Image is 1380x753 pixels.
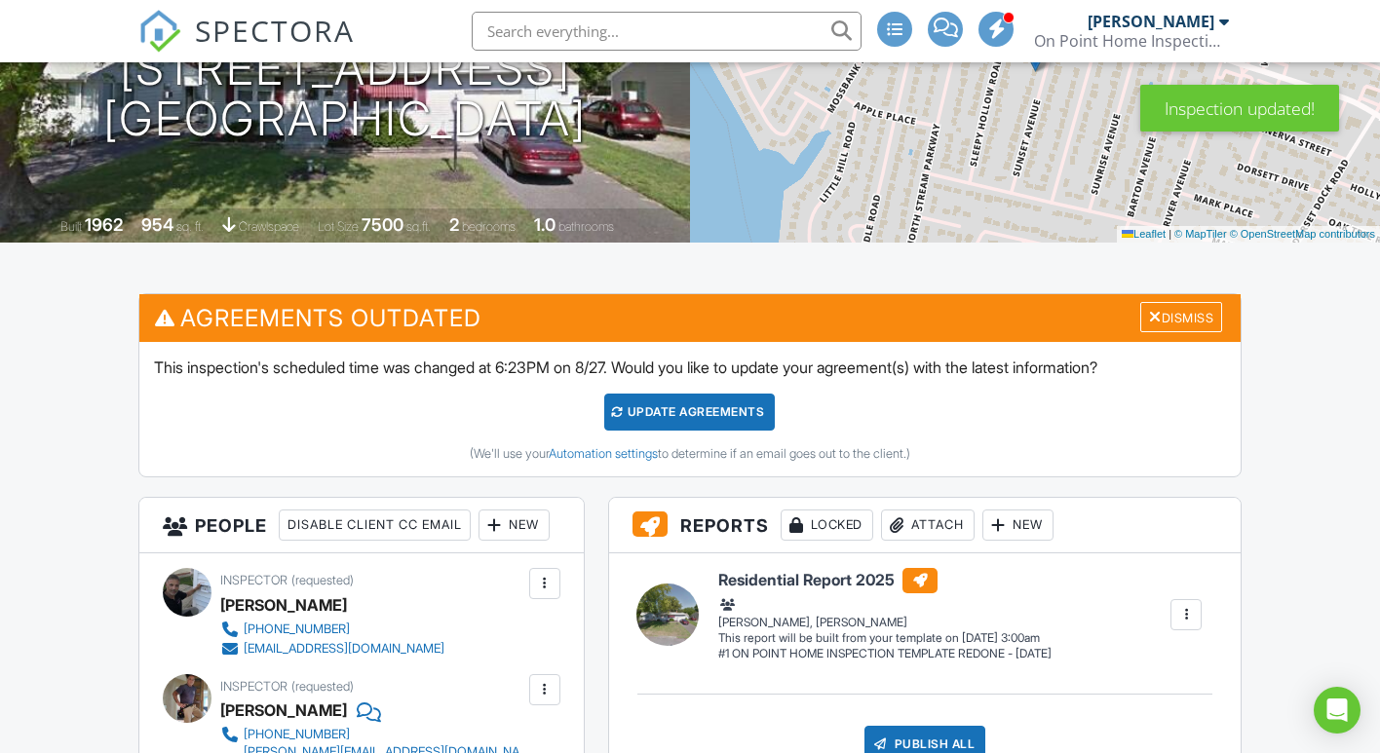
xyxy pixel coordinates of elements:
[138,26,355,67] a: SPECTORA
[1140,85,1339,132] div: Inspection updated!
[220,679,287,694] span: Inspector
[1314,687,1361,734] div: Open Intercom Messenger
[139,294,1242,342] h3: Agreements Outdated
[176,219,204,234] span: sq. ft.
[881,509,975,541] div: Attach
[406,219,431,234] span: sq.ft.
[291,679,354,694] span: (requested)
[1034,31,1229,51] div: On Point Home Inspection Services
[1174,228,1227,240] a: © MapTiler
[244,621,350,637] div: [PHONE_NUMBER]
[141,214,173,235] div: 954
[244,727,350,742] div: [PHONE_NUMBER]
[1122,228,1166,240] a: Leaflet
[60,219,82,234] span: Built
[449,214,459,235] div: 2
[604,394,775,431] div: Update Agreements
[982,509,1054,541] div: New
[244,641,444,657] div: [EMAIL_ADDRESS][DOMAIN_NAME]
[472,12,862,51] input: Search everything...
[220,590,347,620] div: [PERSON_NAME]
[479,509,550,541] div: New
[718,630,1052,646] div: This report will be built from your template on [DATE] 3:00am
[220,696,347,725] div: [PERSON_NAME]
[220,620,444,639] a: [PHONE_NUMBER]
[558,219,614,234] span: bathrooms
[718,568,1052,593] h6: Residential Report 2025
[1230,228,1375,240] a: © OpenStreetMap contributors
[220,573,287,587] span: Inspector
[195,10,355,51] span: SPECTORA
[781,509,873,541] div: Locked
[279,509,471,541] div: Disable Client CC Email
[220,725,524,744] a: [PHONE_NUMBER]
[718,646,1052,662] div: #1 ON POINT HOME INSPECTION TEMPLATE REDONE - [DATE]
[154,446,1227,462] div: (We'll use your to determine if an email goes out to the client.)
[139,342,1242,476] div: This inspection's scheduled time was changed at 6:23PM on 8/27. Would you like to update your agr...
[291,573,354,587] span: (requested)
[220,639,444,659] a: [EMAIL_ADDRESS][DOMAIN_NAME]
[239,219,299,234] span: crawlspace
[609,498,1242,553] h3: Reports
[549,446,658,461] a: Automation settings
[318,219,359,234] span: Lot Size
[462,219,516,234] span: bedrooms
[85,214,123,235] div: 1962
[534,214,556,235] div: 1.0
[1140,302,1222,332] div: Dismiss
[362,214,403,235] div: 7500
[138,10,181,53] img: The Best Home Inspection Software - Spectora
[139,498,584,553] h3: People
[718,595,1052,630] div: [PERSON_NAME], [PERSON_NAME]
[103,43,587,146] h1: [STREET_ADDRESS] [GEOGRAPHIC_DATA]
[1088,12,1214,31] div: [PERSON_NAME]
[1169,228,1171,240] span: |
